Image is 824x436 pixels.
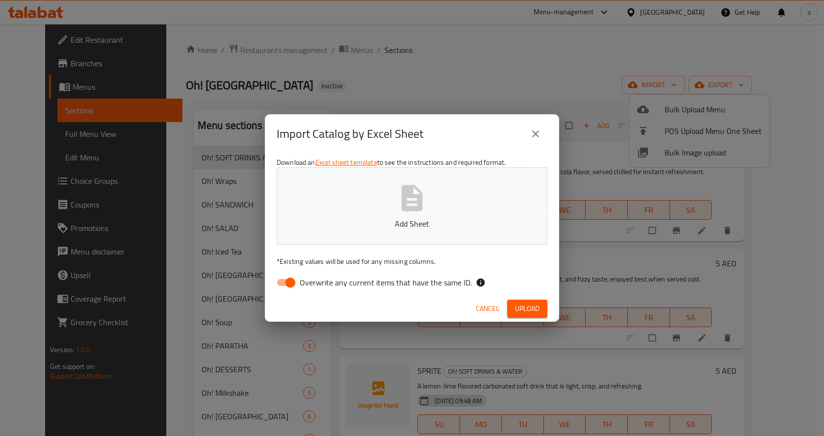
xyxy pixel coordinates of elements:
[476,278,486,287] svg: If the overwrite option isn't selected, then the items that match an existing ID will be ignored ...
[472,300,503,318] button: Cancel
[277,167,547,245] button: Add Sheet
[524,122,547,146] button: close
[277,256,547,266] p: Existing values will be used for any missing columns.
[300,277,472,288] span: Overwrite any current items that have the same ID.
[315,156,377,169] a: Excel sheet template
[507,300,547,318] button: Upload
[265,154,559,296] div: Download an to see the instructions and required format.
[277,126,423,142] h2: Import Catalog by Excel Sheet
[476,303,499,315] span: Cancel
[515,303,540,315] span: Upload
[292,218,532,230] p: Add Sheet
